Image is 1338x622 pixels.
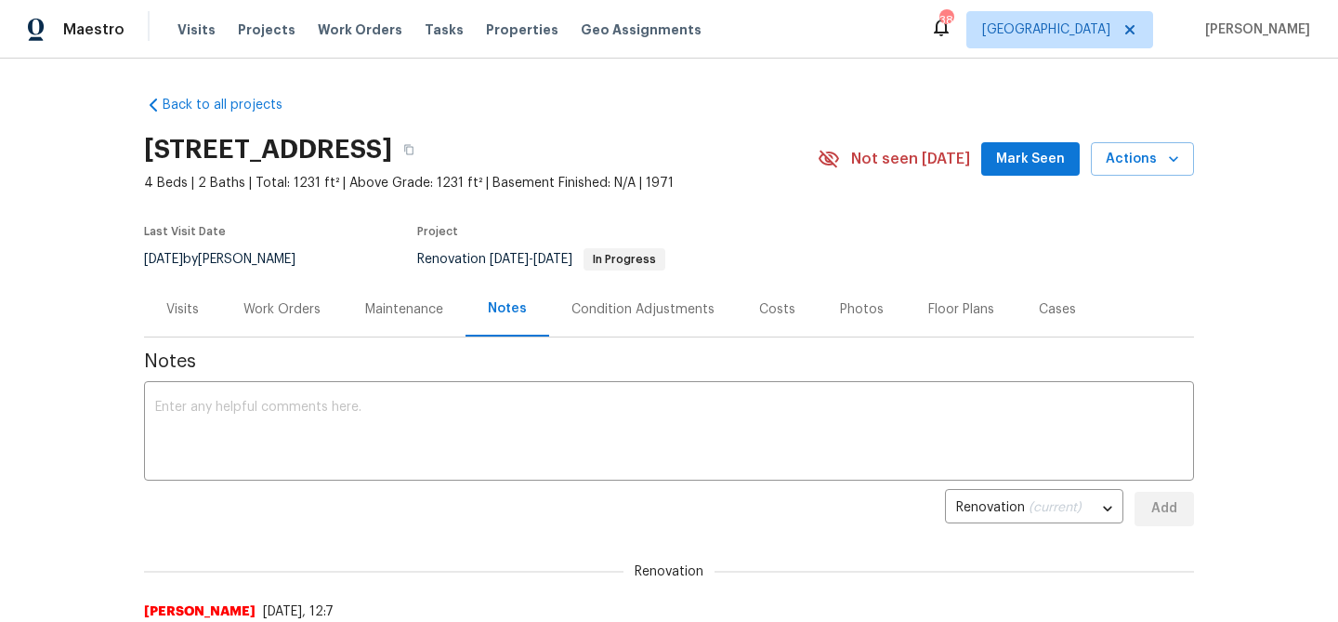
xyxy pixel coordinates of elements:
div: Floor Plans [928,300,994,319]
span: Tasks [425,23,464,36]
div: Costs [759,300,795,319]
div: Maintenance [365,300,443,319]
h2: [STREET_ADDRESS] [144,140,392,159]
span: (current) [1029,501,1082,514]
span: [DATE] [144,253,183,266]
span: Notes [144,352,1194,371]
div: Condition Adjustments [571,300,715,319]
button: Actions [1091,142,1194,177]
a: Back to all projects [144,96,322,114]
div: by [PERSON_NAME] [144,248,318,271]
div: Notes [488,299,527,318]
div: Visits [166,300,199,319]
span: [GEOGRAPHIC_DATA] [982,20,1110,39]
span: Maestro [63,20,125,39]
span: In Progress [585,254,663,265]
span: Renovation [623,562,715,581]
button: Mark Seen [981,142,1080,177]
span: Last Visit Date [144,226,226,237]
div: Cases [1039,300,1076,319]
span: Not seen [DATE] [851,150,970,168]
span: Geo Assignments [581,20,702,39]
span: Actions [1106,148,1179,171]
button: Copy Address [392,133,426,166]
div: 38 [939,11,952,30]
span: Mark Seen [996,148,1065,171]
span: Projects [238,20,295,39]
div: Photos [840,300,884,319]
span: Properties [486,20,558,39]
div: Work Orders [243,300,321,319]
span: [PERSON_NAME] [1198,20,1310,39]
span: [PERSON_NAME] [144,602,256,621]
span: [DATE] [533,253,572,266]
span: [DATE] [490,253,529,266]
span: - [490,253,572,266]
span: Visits [177,20,216,39]
span: Work Orders [318,20,402,39]
span: Project [417,226,458,237]
span: 4 Beds | 2 Baths | Total: 1231 ft² | Above Grade: 1231 ft² | Basement Finished: N/A | 1971 [144,174,818,192]
span: Renovation [417,253,665,266]
span: [DATE], 12:7 [263,605,334,618]
div: Renovation (current) [945,486,1123,532]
